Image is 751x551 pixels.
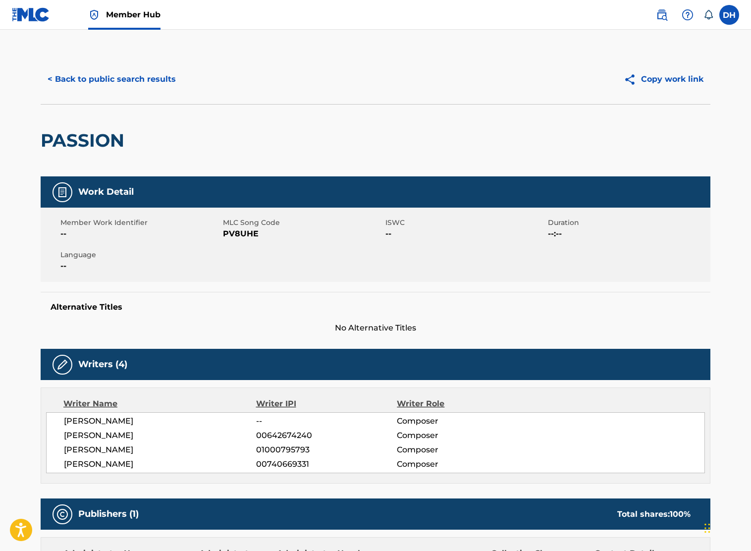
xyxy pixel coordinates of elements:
span: PV8UHE [223,228,383,240]
span: MLC Song Code [223,218,383,228]
h5: Publishers (1) [78,508,139,520]
div: Total shares: [617,508,691,520]
iframe: Resource Center [723,377,751,456]
span: [PERSON_NAME] [64,430,256,441]
div: Help [678,5,697,25]
span: ISWC [385,218,545,228]
img: Writers [56,359,68,371]
img: Work Detail [56,186,68,198]
div: Notifications [703,10,713,20]
span: 100 % [670,509,691,519]
span: [PERSON_NAME] [64,458,256,470]
span: Language [60,250,220,260]
span: -- [60,260,220,272]
a: Public Search [652,5,672,25]
iframe: Chat Widget [701,503,751,551]
div: Writer IPI [256,398,397,410]
div: Writer Role [397,398,525,410]
img: Copy work link [624,73,641,86]
span: No Alternative Titles [41,322,710,334]
span: --:-- [548,228,708,240]
span: Duration [548,218,708,228]
span: 00642674240 [256,430,397,441]
h5: Alternative Titles [51,302,700,312]
span: Composer [397,458,525,470]
span: Composer [397,430,525,441]
span: Composer [397,415,525,427]
span: -- [60,228,220,240]
h5: Writers (4) [78,359,127,370]
button: < Back to public search results [41,67,183,92]
div: User Menu [719,5,739,25]
span: [PERSON_NAME] [64,415,256,427]
img: search [656,9,668,21]
img: help [682,9,694,21]
div: Drag [704,513,710,543]
button: Copy work link [617,67,710,92]
img: MLC Logo [12,7,50,22]
img: Publishers [56,508,68,520]
span: -- [256,415,397,427]
span: -- [385,228,545,240]
h2: PASSION [41,129,129,152]
img: Top Rightsholder [88,9,100,21]
div: Writer Name [63,398,256,410]
span: Member Hub [106,9,161,20]
span: 00740669331 [256,458,397,470]
span: Composer [397,444,525,456]
span: 01000795793 [256,444,397,456]
span: Member Work Identifier [60,218,220,228]
span: [PERSON_NAME] [64,444,256,456]
h5: Work Detail [78,186,134,198]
